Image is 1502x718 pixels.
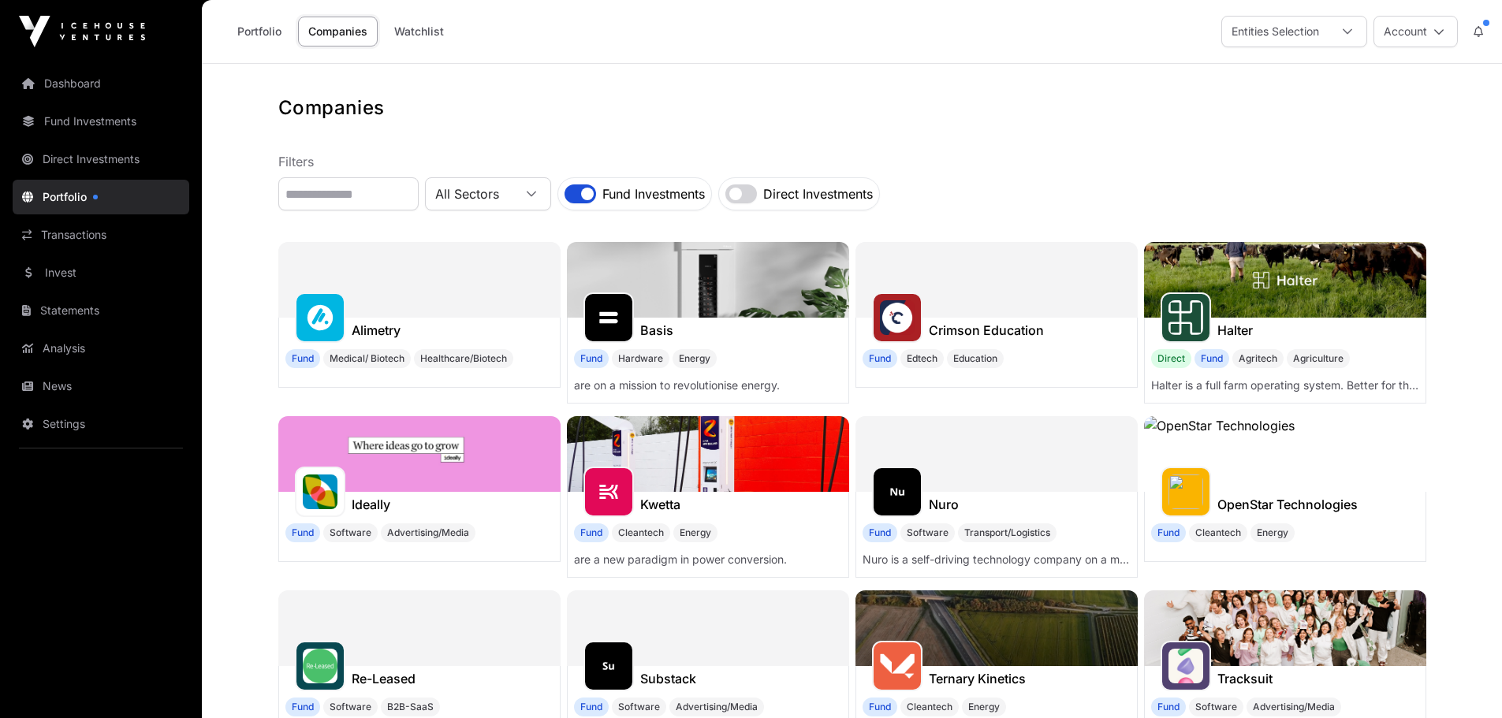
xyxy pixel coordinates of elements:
[679,352,710,365] span: Energy
[763,184,873,203] label: Direct Investments
[880,649,915,683] img: output-onlinepngtools---2025-01-23T085927.457.png
[278,152,1426,171] p: Filters
[1144,590,1426,666] img: Tracksuit
[591,649,626,683] img: substack435.png
[968,701,1000,713] span: Energy
[303,474,337,509] img: 1691116078143.jpeg
[330,701,371,713] span: Software
[387,526,469,539] span: Advertising/Media
[1195,701,1237,713] span: Software
[330,526,371,539] span: Software
[574,523,609,542] span: Fund
[1257,526,1288,539] span: Energy
[1195,349,1229,368] span: Fund
[574,349,609,368] span: Fund
[640,321,673,340] h1: Basis
[1151,523,1186,542] span: Fund
[1151,349,1191,368] span: Direct
[640,669,696,688] a: Substack
[13,142,189,177] a: Direct Investments
[863,349,897,368] span: Fund
[1168,474,1203,509] img: OpenStar.svg
[285,698,320,716] span: Fund
[880,474,915,509] img: nuro436.png
[618,352,663,365] span: Hardware
[352,321,401,340] a: Alimetry
[1168,300,1203,335] img: Halter-Favicon.svg
[384,17,454,47] a: Watchlist
[591,300,626,335] img: SVGs_Basis.svg
[13,66,189,101] a: Dashboard
[387,701,434,713] span: B2B-SaaS
[1144,416,1426,492] img: OpenStar Technologies
[591,474,626,509] img: SVGs_Kwetta.svg
[1168,649,1203,683] img: gotracksuit_logo.jpeg
[1253,701,1335,713] span: Advertising/Media
[352,495,390,514] a: Ideally
[285,523,320,542] span: Fund
[1217,495,1358,514] a: OpenStar Technologies
[1144,242,1426,318] img: Halter
[352,669,416,688] a: Re-Leased
[574,698,609,716] span: Fund
[567,416,849,492] img: Kwetta
[303,300,337,335] img: Alimetry.svg
[13,407,189,441] a: Settings
[1373,16,1458,47] button: Account
[929,495,959,514] a: Nuro
[567,242,849,318] img: Basis
[285,349,320,368] span: Fund
[855,590,1138,666] img: Ternary Kinetics
[227,17,292,47] a: Portfolio
[880,300,915,335] img: unnamed.jpg
[640,495,680,514] a: Kwetta
[1293,352,1344,365] span: Agriculture
[863,552,1131,567] p: Nuro is a self-driving technology company on a mission to make autonomy accessible to all.
[602,184,705,203] label: Fund Investments
[964,526,1050,539] span: Transport/Logistics
[929,321,1044,340] a: Crimson Education
[574,552,842,567] p: are a new paradigm in power conversion.
[1239,352,1277,365] span: Agritech
[1217,669,1273,688] a: Tracksuit
[19,16,145,47] img: Icehouse Ventures Logo
[13,218,189,252] a: Transactions
[953,352,997,365] span: Education
[618,701,660,713] span: Software
[574,378,842,393] p: are on a mission to revolutionise energy.
[907,352,937,365] span: Edtech
[1217,321,1253,340] h1: Halter
[863,698,897,716] span: Fund
[330,352,404,365] span: Medical/ Biotech
[13,104,189,139] a: Fund Investments
[13,369,189,404] a: News
[929,669,1026,688] a: Ternary Kinetics
[13,293,189,328] a: Statements
[863,523,897,542] span: Fund
[676,701,758,713] span: Advertising/Media
[680,526,711,539] span: Energy
[1195,526,1241,539] span: Cleantech
[278,416,561,492] img: Ideally
[303,649,337,683] img: download.png
[1222,17,1329,47] div: Entities Selection
[13,180,189,214] a: Portfolio
[278,95,1426,121] h1: Companies
[1423,642,1502,718] div: Chat Widget
[907,701,952,713] span: Cleantech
